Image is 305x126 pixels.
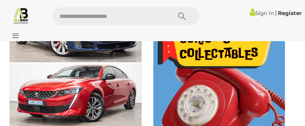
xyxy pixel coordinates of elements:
[275,9,277,17] span: |
[12,7,29,24] img: Allbids.com.au
[250,10,274,16] a: Sign In
[164,7,200,25] button: Search
[278,10,301,16] a: Register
